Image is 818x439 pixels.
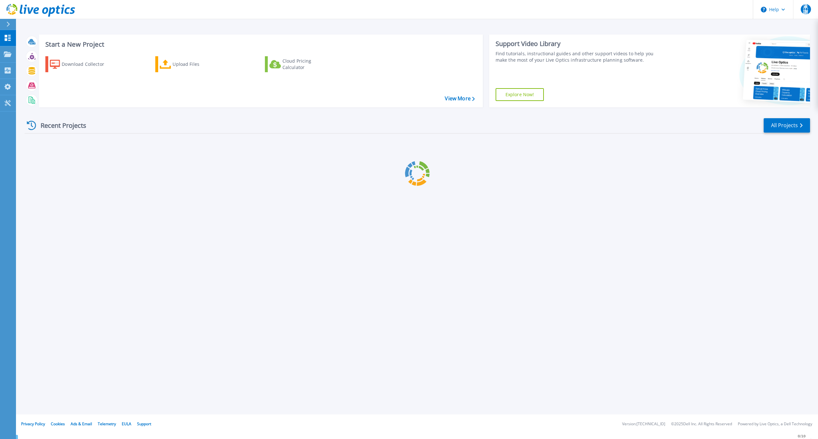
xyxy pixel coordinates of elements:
[137,421,151,427] a: Support
[98,421,116,427] a: Telemetry
[155,56,227,72] a: Upload Files
[764,118,810,133] a: All Projects
[496,50,661,63] div: Find tutorials, instructional guides and other support videos to help you make the most of your L...
[25,118,95,133] div: Recent Projects
[173,58,224,71] div: Upload Files
[71,421,92,427] a: Ads & Email
[51,421,65,427] a: Cookies
[282,58,334,71] div: Cloud Pricing Calculator
[445,96,475,102] a: View More
[622,422,665,426] li: Version: [TECHNICAL_ID]
[496,40,661,48] div: Support Video Library
[671,422,732,426] li: © 2025 Dell Inc. All Rights Reserved
[122,421,131,427] a: EULA
[62,58,113,71] div: Download Collector
[45,41,475,48] h3: Start a New Project
[738,422,812,426] li: Powered by Live Optics, a Dell Technology
[496,88,544,101] a: Explore Now!
[45,56,117,72] a: Download Collector
[801,4,811,14] span: 承謝
[21,421,45,427] a: Privacy Policy
[265,56,336,72] a: Cloud Pricing Calculator
[798,435,814,439] span: 0 / 10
